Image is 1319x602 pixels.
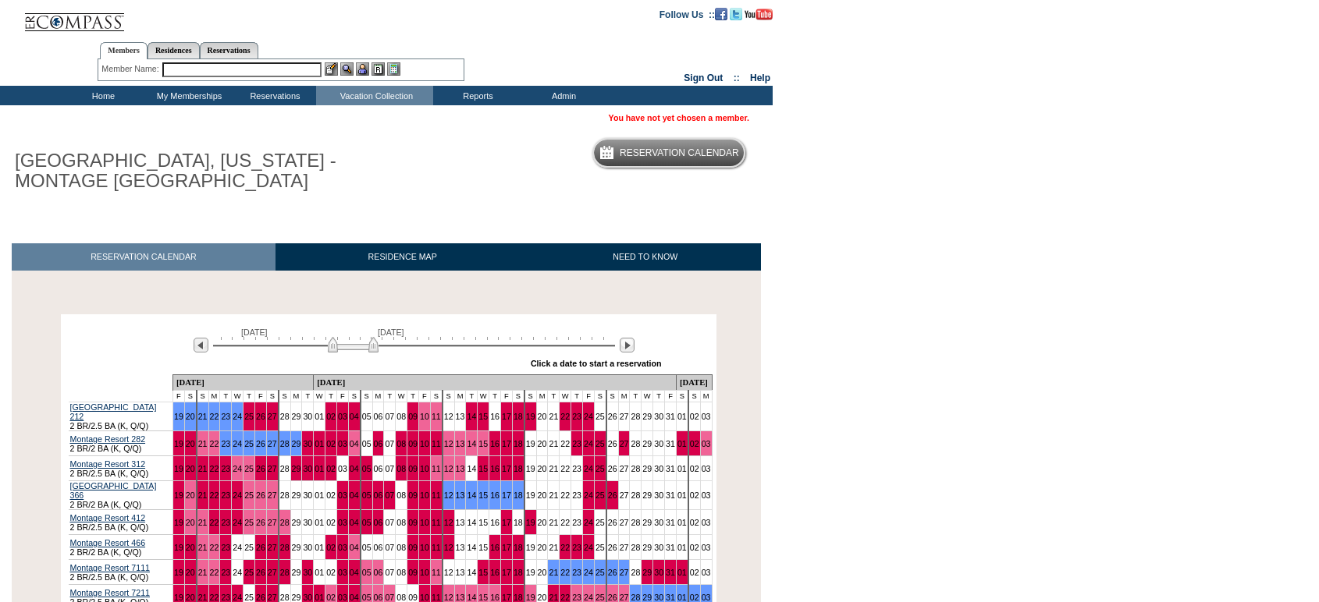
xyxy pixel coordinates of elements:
[303,543,312,552] a: 30
[538,518,547,527] a: 20
[514,543,523,552] a: 18
[526,412,535,421] a: 19
[596,439,605,448] a: 25
[186,490,195,500] a: 20
[385,518,394,527] a: 07
[666,464,675,473] a: 31
[325,62,338,76] img: b_edit.gif
[514,439,523,448] a: 18
[490,464,500,473] a: 16
[326,490,336,500] a: 02
[514,518,523,527] a: 18
[362,543,372,552] a: 05
[326,518,336,527] a: 02
[502,464,511,473] a: 17
[362,464,372,473] a: 05
[186,464,195,473] a: 20
[221,490,230,500] a: 23
[385,543,394,552] a: 07
[572,439,581,448] a: 23
[572,543,581,552] a: 23
[244,490,254,500] a: 25
[174,439,183,448] a: 19
[408,439,418,448] a: 09
[702,490,711,500] a: 03
[490,412,500,421] a: 16
[303,518,312,527] a: 30
[620,490,629,500] a: 27
[303,439,312,448] a: 30
[221,412,230,421] a: 23
[70,513,146,522] a: Montage Resort 412
[478,464,488,473] a: 15
[420,439,429,448] a: 10
[642,464,652,473] a: 29
[502,412,511,421] a: 17
[256,490,265,500] a: 26
[280,439,290,448] a: 28
[244,439,254,448] a: 25
[456,464,465,473] a: 13
[596,412,605,421] a: 25
[730,8,742,20] img: Follow us on Twitter
[596,543,605,552] a: 25
[526,518,535,527] a: 19
[350,543,359,552] a: 04
[210,464,219,473] a: 22
[432,464,441,473] a: 11
[467,439,476,448] a: 14
[684,73,723,83] a: Sign Out
[210,518,219,527] a: 22
[256,543,265,552] a: 26
[221,464,230,473] a: 23
[654,464,663,473] a: 30
[385,412,394,421] a: 07
[396,439,406,448] a: 08
[538,490,547,500] a: 20
[315,412,324,421] a: 01
[690,518,699,527] a: 02
[396,464,406,473] a: 08
[12,243,276,271] a: RESERVATION CALENDAR
[444,412,453,421] a: 12
[490,543,500,552] a: 16
[268,543,277,552] a: 27
[256,518,265,527] a: 26
[186,439,195,448] a: 20
[303,464,312,473] a: 30
[144,86,230,105] td: My Memberships
[538,412,547,421] a: 20
[677,490,687,500] a: 01
[362,518,372,527] a: 05
[654,490,663,500] a: 30
[584,490,593,500] a: 24
[174,518,183,527] a: 19
[584,464,593,473] a: 24
[620,148,739,158] h5: Reservation Calendar
[268,518,277,527] a: 27
[608,412,617,421] a: 26
[608,439,617,448] a: 26
[374,543,383,552] a: 06
[620,464,629,473] a: 27
[221,439,230,448] a: 23
[677,464,687,473] a: 01
[572,464,581,473] a: 23
[186,518,195,527] a: 20
[490,518,500,527] a: 16
[268,490,277,500] a: 27
[198,543,208,552] a: 21
[256,412,265,421] a: 26
[210,439,219,448] a: 22
[432,412,441,421] a: 11
[666,412,675,421] a: 31
[420,518,429,527] a: 10
[385,464,394,473] a: 07
[690,439,699,448] a: 02
[631,518,640,527] a: 28
[654,439,663,448] a: 30
[292,412,301,421] a: 29
[198,412,208,421] a: 21
[374,490,383,500] a: 06
[620,338,635,352] img: Next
